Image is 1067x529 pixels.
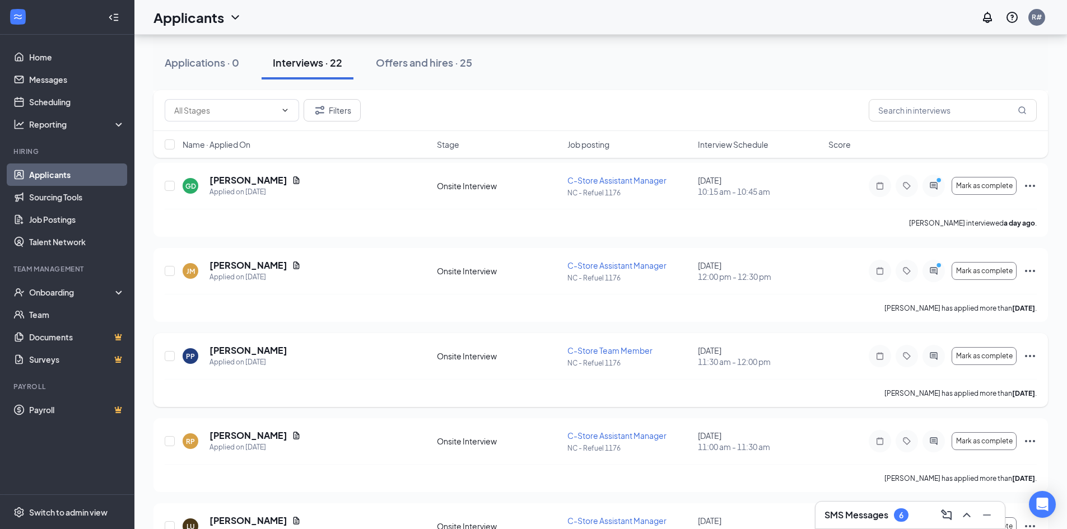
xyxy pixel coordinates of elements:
[567,430,667,441] span: C-Store Assistant Manager
[376,55,472,69] div: Offers and hires · 25
[927,266,940,275] svg: ActiveChat
[909,218,1037,228] p: [PERSON_NAME] interviewed .
[13,264,123,274] div: Team Management
[698,430,822,452] div: [DATE]
[12,11,24,22] svg: WorkstreamLogo
[292,261,301,270] svg: Document
[958,506,976,524] button: ChevronUp
[567,175,667,185] span: C-Store Assistant Manager
[900,181,914,190] svg: Tag
[960,508,973,522] svg: ChevronUp
[567,345,653,355] span: C-Store Team Member
[952,262,1017,280] button: Mark as complete
[1032,12,1042,22] div: R#
[934,262,947,271] svg: PrimaryDot
[29,231,125,253] a: Talent Network
[934,177,947,186] svg: PrimaryDot
[978,506,996,524] button: Minimize
[183,139,250,150] span: Name · Applied On
[29,186,125,208] a: Sourcing Tools
[567,358,691,368] p: NC - Refuel 1176
[313,104,327,117] svg: Filter
[304,99,361,121] button: Filter Filters
[1005,11,1019,24] svg: QuestionInfo
[281,106,290,115] svg: ChevronDown
[956,437,1013,445] span: Mark as complete
[1018,106,1027,115] svg: MagnifyingGlass
[698,139,768,150] span: Interview Schedule
[187,266,195,276] div: JM
[1029,491,1056,518] div: Open Intercom Messenger
[29,208,125,231] a: Job Postings
[884,303,1037,313] p: [PERSON_NAME] has applied more than .
[940,508,953,522] svg: ComposeMessage
[698,345,822,367] div: [DATE]
[209,344,287,357] h5: [PERSON_NAME]
[567,260,667,270] span: C-Store Assistant Manager
[927,352,940,361] svg: ActiveChat
[437,265,561,277] div: Onsite Interview
[13,507,25,518] svg: Settings
[884,388,1037,398] p: [PERSON_NAME] has applied more than .
[981,11,994,24] svg: Notifications
[29,287,115,298] div: Onboarding
[956,352,1013,360] span: Mark as complete
[698,356,822,367] span: 11:30 am - 12:00 pm
[900,352,914,361] svg: Tag
[1004,219,1035,227] b: a day ago
[899,511,903,520] div: 6
[698,175,822,197] div: [DATE]
[952,347,1017,365] button: Mark as complete
[29,46,125,68] a: Home
[980,508,994,522] svg: Minimize
[209,271,301,283] div: Applied on [DATE]
[828,139,851,150] span: Score
[273,55,342,69] div: Interviews · 22
[1023,179,1037,193] svg: Ellipses
[13,287,25,298] svg: UserCheck
[174,104,276,116] input: All Stages
[209,186,301,198] div: Applied on [DATE]
[29,68,125,91] a: Messages
[292,431,301,440] svg: Document
[29,119,125,130] div: Reporting
[567,443,691,453] p: NC - Refuel 1176
[927,437,940,446] svg: ActiveChat
[437,180,561,191] div: Onsite Interview
[186,352,195,361] div: PP
[927,181,940,190] svg: ActiveChat
[698,271,822,282] span: 12:00 pm - 12:30 pm
[209,514,287,527] h5: [PERSON_NAME]
[29,507,108,518] div: Switch to admin view
[153,8,224,27] h1: Applicants
[437,139,459,150] span: Stage
[900,266,914,275] svg: Tag
[1012,474,1035,483] b: [DATE]
[209,259,287,271] h5: [PERSON_NAME]
[938,506,956,524] button: ComposeMessage
[900,437,914,446] svg: Tag
[873,437,887,446] svg: Note
[229,11,242,24] svg: ChevronDown
[1023,349,1037,363] svg: Ellipses
[209,174,287,186] h5: [PERSON_NAME]
[13,147,123,156] div: Hiring
[209,357,287,368] div: Applied on [DATE]
[29,163,125,186] a: Applicants
[952,432,1017,450] button: Mark as complete
[1023,434,1037,448] svg: Ellipses
[698,260,822,282] div: [DATE]
[29,91,125,113] a: Scheduling
[185,181,196,191] div: GD
[956,182,1013,190] span: Mark as complete
[873,266,887,275] svg: Note
[873,352,887,361] svg: Note
[869,99,1037,121] input: Search in interviews
[873,181,887,190] svg: Note
[956,267,1013,275] span: Mark as complete
[698,441,822,452] span: 11:00 am - 11:30 am
[29,326,125,348] a: DocumentsCrown
[437,350,561,362] div: Onsite Interview
[437,436,561,447] div: Onsite Interview
[1012,389,1035,397] b: [DATE]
